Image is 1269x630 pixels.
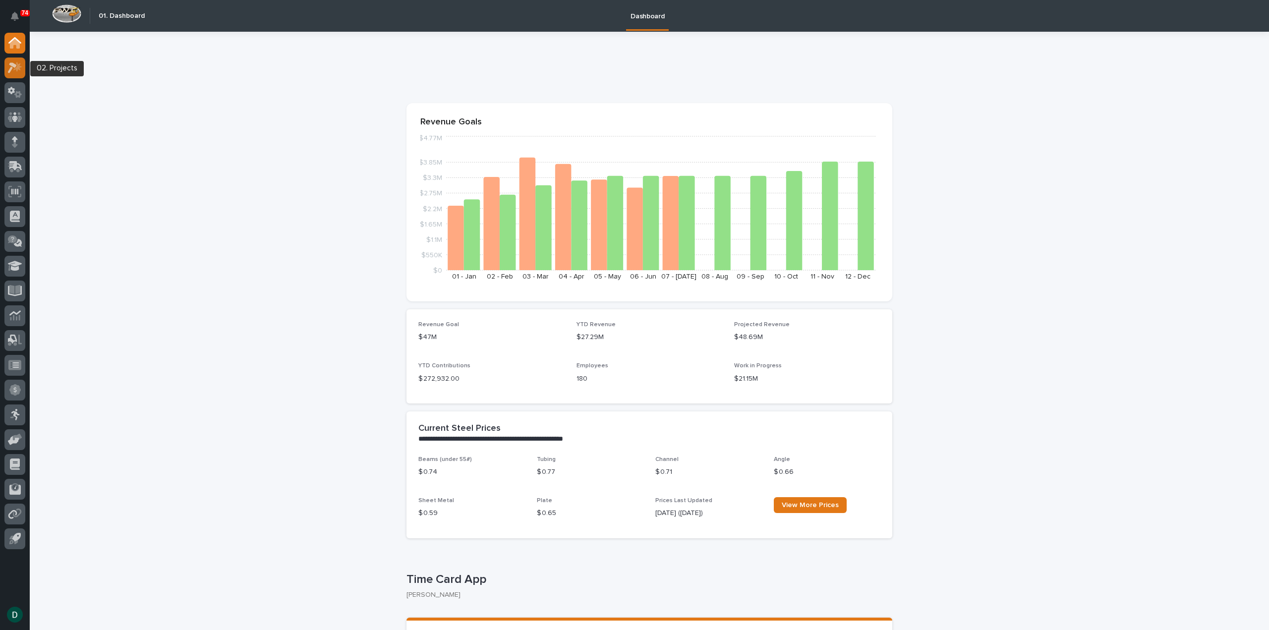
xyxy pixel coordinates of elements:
text: 01 - Jan [452,273,476,280]
span: View More Prices [782,502,839,509]
tspan: $1.1M [426,236,442,243]
p: Time Card App [406,573,888,587]
p: $ 0.66 [774,467,880,477]
button: Notifications [4,6,25,27]
img: Workspace Logo [52,4,81,23]
button: users-avatar [4,604,25,625]
tspan: $2.75M [419,190,442,197]
text: 12 - Dec [845,273,870,280]
tspan: $4.77M [419,135,442,142]
tspan: $3.85M [419,159,442,166]
p: [PERSON_NAME] [406,591,884,599]
h2: Current Steel Prices [418,423,501,434]
span: YTD Contributions [418,363,470,369]
span: Beams (under 55#) [418,457,472,462]
text: 09 - Sep [737,273,764,280]
p: $ 0.77 [537,467,643,477]
text: 03 - Mar [522,273,549,280]
text: 07 - [DATE] [661,273,696,280]
p: $ 0.59 [418,508,525,518]
span: Revenue Goal [418,322,459,328]
div: Notifications74 [12,12,25,28]
text: 10 - Oct [774,273,798,280]
tspan: $1.65M [420,221,442,228]
text: 04 - Apr [559,273,584,280]
span: Tubing [537,457,556,462]
p: $48.69M [734,332,880,343]
tspan: $0 [433,267,442,274]
text: 02 - Feb [487,273,513,280]
p: $27.29M [577,332,723,343]
span: Work in Progress [734,363,782,369]
h2: 01. Dashboard [99,12,145,20]
text: 06 - Jun [630,273,656,280]
p: $21.15M [734,374,880,384]
tspan: $550K [421,251,442,258]
p: 74 [22,9,28,16]
p: 180 [577,374,723,384]
span: Employees [577,363,608,369]
p: [DATE] ([DATE]) [655,508,762,518]
p: $ 0.74 [418,467,525,477]
text: 05 - May [594,273,621,280]
a: View More Prices [774,497,847,513]
span: Plate [537,498,552,504]
p: Revenue Goals [420,117,878,128]
p: $ 0.71 [655,467,762,477]
text: 08 - Aug [701,273,728,280]
tspan: $2.2M [423,205,442,212]
span: YTD Revenue [577,322,616,328]
tspan: $3.3M [423,174,442,181]
p: $47M [418,332,565,343]
span: Projected Revenue [734,322,790,328]
span: Channel [655,457,679,462]
p: $ 0.65 [537,508,643,518]
p: $ 272,932.00 [418,374,565,384]
span: Angle [774,457,790,462]
span: Sheet Metal [418,498,454,504]
span: Prices Last Updated [655,498,712,504]
text: 11 - Nov [810,273,834,280]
